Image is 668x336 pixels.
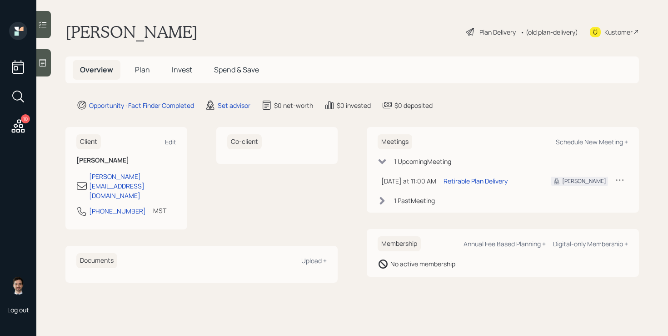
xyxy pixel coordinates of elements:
[394,196,435,205] div: 1 Past Meeting
[89,101,194,110] div: Opportunity · Fact Finder Completed
[301,256,327,265] div: Upload +
[227,134,262,149] h6: Co-client
[562,177,606,185] div: [PERSON_NAME]
[394,157,451,166] div: 1 Upcoming Meeting
[76,134,101,149] h6: Client
[520,27,578,37] div: • (old plan-delivery)
[381,176,436,186] div: [DATE] at 11:00 AM
[394,101,433,110] div: $0 deposited
[444,176,508,186] div: Retirable Plan Delivery
[604,27,633,37] div: Kustomer
[390,259,455,269] div: No active membership
[378,134,412,149] h6: Meetings
[214,65,259,75] span: Spend & Save
[89,172,176,200] div: [PERSON_NAME][EMAIL_ADDRESS][DOMAIN_NAME]
[21,114,30,123] div: 10
[153,206,166,215] div: MST
[165,137,176,146] div: Edit
[464,239,546,248] div: Annual Fee Based Planning +
[218,101,250,110] div: Set advisor
[76,157,176,164] h6: [PERSON_NAME]
[7,305,29,314] div: Log out
[89,206,146,216] div: [PHONE_NUMBER]
[76,253,117,268] h6: Documents
[553,239,628,248] div: Digital-only Membership +
[9,276,27,295] img: jonah-coleman-headshot.png
[274,101,313,110] div: $0 net-worth
[479,27,516,37] div: Plan Delivery
[556,137,628,146] div: Schedule New Meeting +
[65,22,198,42] h1: [PERSON_NAME]
[378,236,421,251] h6: Membership
[135,65,150,75] span: Plan
[80,65,113,75] span: Overview
[172,65,192,75] span: Invest
[337,101,371,110] div: $0 invested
